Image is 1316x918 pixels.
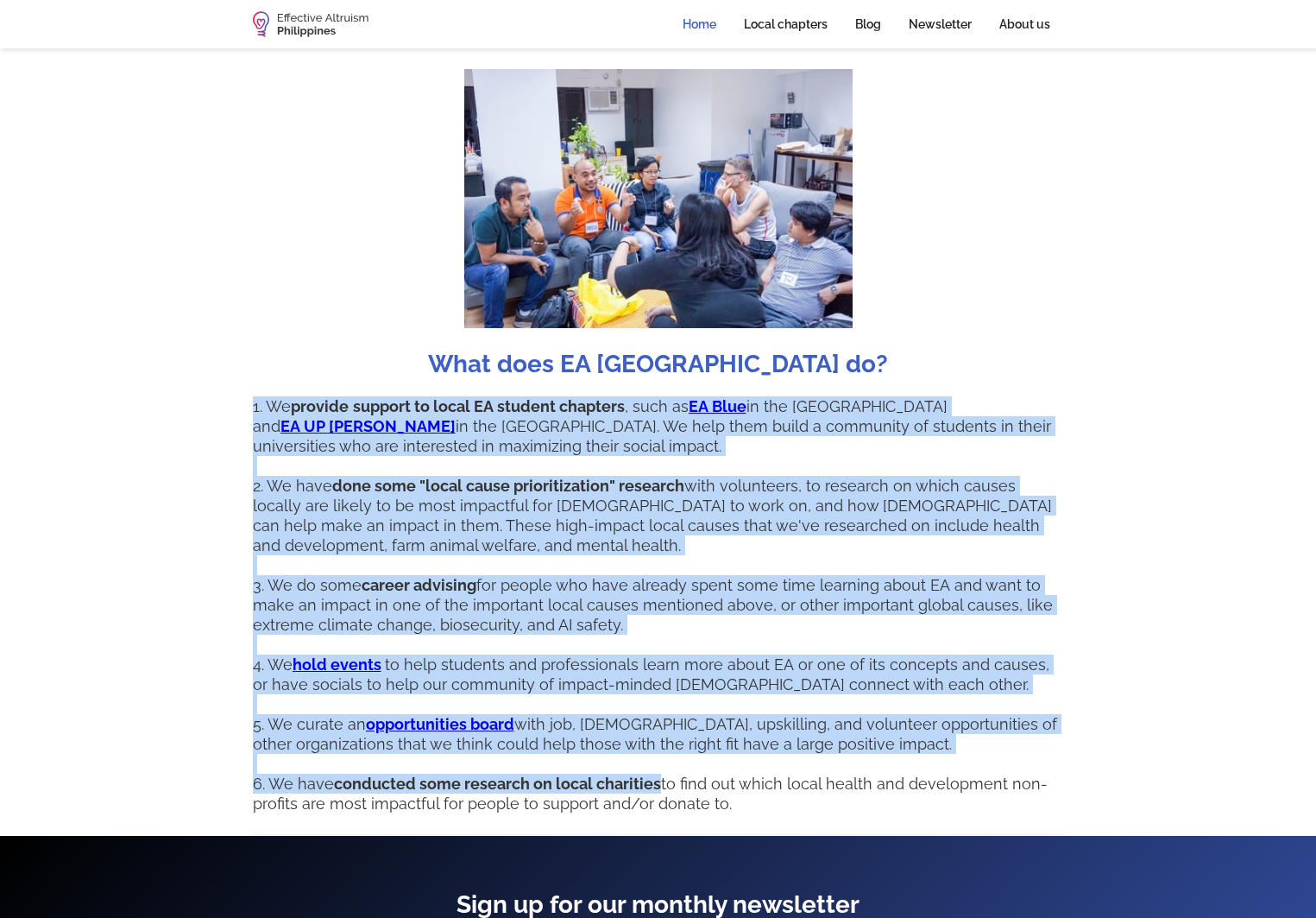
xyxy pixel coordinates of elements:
[730,5,841,43] a: Local chapters
[253,11,368,37] a: home
[291,397,349,415] strong: provide
[334,775,661,793] strong: conducted some research on local charities
[253,396,1064,814] p: 1. We , such as in the [GEOGRAPHIC_DATA] and in the [GEOGRAPHIC_DATA]. We help them build a commu...
[841,5,895,43] a: Blog
[895,5,985,43] a: Newsletter
[985,5,1064,43] a: About us
[669,5,730,43] a: Home
[464,69,853,328] img: Photo from an EA Philippines meetup
[428,349,888,380] h2: What does EA [GEOGRAPHIC_DATA] do?
[353,397,625,415] strong: support to local EA student chapters
[293,655,381,674] a: hold events
[332,477,684,495] strong: done some "local cause prioritization" research
[280,417,456,435] a: EA UP [PERSON_NAME]
[362,576,476,594] strong: career advising
[366,715,514,733] a: opportunities board
[689,397,746,415] a: EA Blue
